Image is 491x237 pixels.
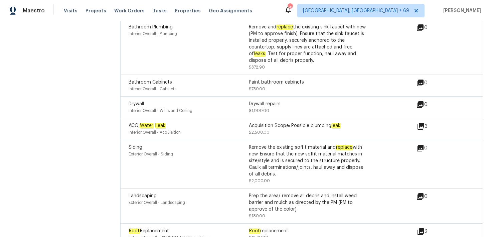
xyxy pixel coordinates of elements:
[254,51,266,56] em: leaks
[129,130,181,134] span: Interior Overall - Acquisition
[209,7,252,14] span: Geo Assignments
[129,102,144,106] span: Drywall
[129,123,166,128] span: ACQ:
[129,109,192,113] span: Interior Overall - Walls and Ceiling
[129,145,142,150] span: Siding
[249,130,270,134] span: $2,500.00
[64,7,77,14] span: Visits
[249,65,265,69] span: $372.90
[249,144,369,177] div: Remove the existing soffit material and with new. Ensure that the new soffit material matches in ...
[129,228,169,234] span: Replacement
[114,7,145,14] span: Work Orders
[288,4,292,11] div: 582
[249,193,369,213] div: Prep the area/ remove all debris and install weed barrier and mulch as directed by the PM (PM to ...
[86,7,106,14] span: Projects
[417,122,449,130] div: 3
[129,32,177,36] span: Interior Overall - Plumbing
[129,201,185,205] span: Exterior Overall - Landscaping
[153,8,167,13] span: Tasks
[416,144,449,152] div: 0
[417,228,449,236] div: 3
[140,123,154,128] em: Water
[249,109,269,113] span: $1,000.00
[129,194,157,198] span: Landscaping
[336,145,353,150] em: replace
[303,7,409,14] span: [GEOGRAPHIC_DATA], [GEOGRAPHIC_DATA] + 69
[249,214,265,218] span: $180.00
[416,79,449,87] div: 0
[249,101,369,107] div: Drywall repairs
[175,7,201,14] span: Properties
[249,24,369,64] div: Remove and the existing sink faucet with new (PM to approve finish). Ensure that the sink faucet ...
[249,228,369,234] div: replacement
[129,80,172,85] span: Bathroom Cabinets
[249,228,260,234] em: Roof
[416,101,449,109] div: 0
[129,87,176,91] span: Interior Overall - Cabinets
[155,123,166,128] em: Leak
[249,179,270,183] span: $2,000.00
[23,7,45,14] span: Maestro
[129,152,173,156] span: Exterior Overall - Siding
[331,123,341,128] em: leak
[276,24,293,30] em: replace
[249,122,369,129] div: Acquisition Scope: Possible plumbing
[416,193,449,201] div: 0
[441,7,481,14] span: [PERSON_NAME]
[416,24,449,32] div: 0
[249,79,369,86] div: Paint bathroom cabinets
[129,25,173,29] span: Bathroom Plumbing
[249,87,265,91] span: $750.00
[129,228,140,234] em: Roof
